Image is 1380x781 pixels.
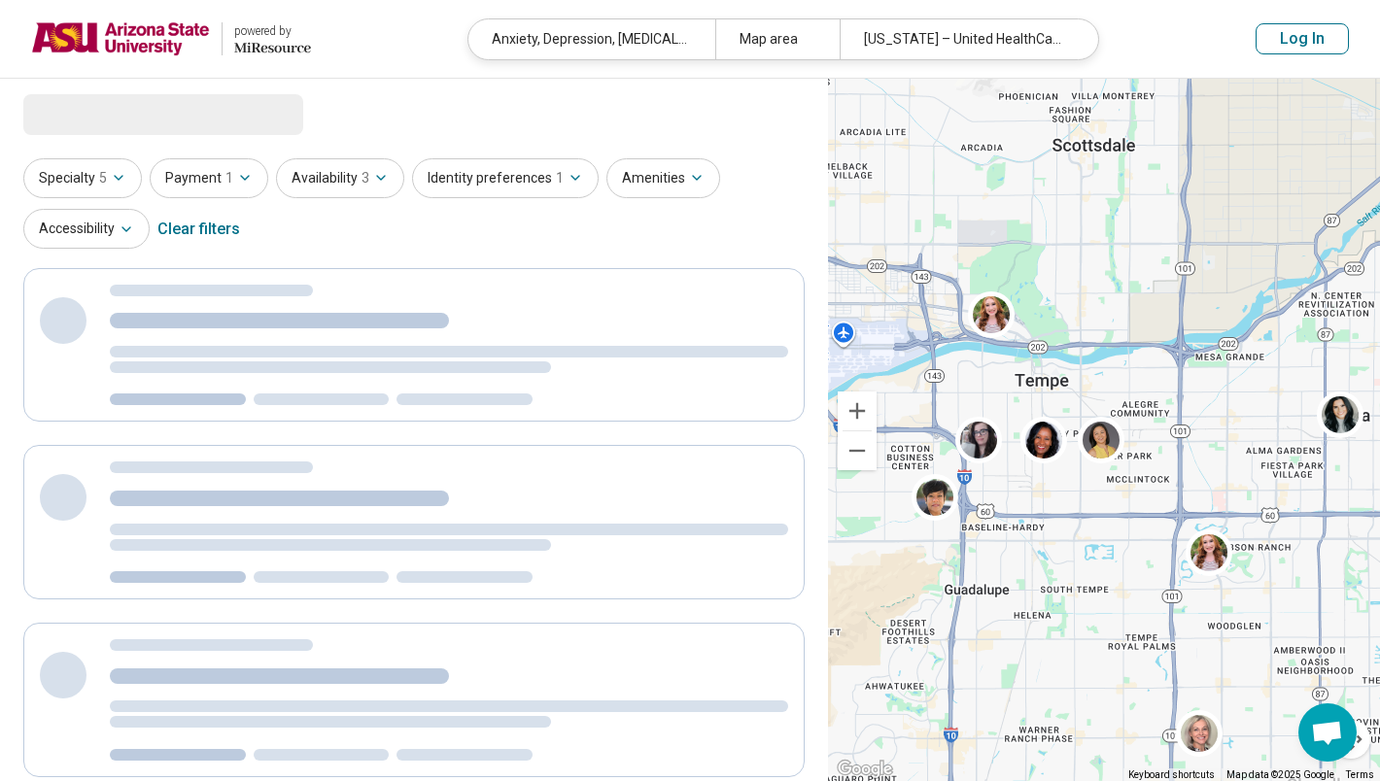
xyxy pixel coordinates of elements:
div: Map area [715,19,839,59]
div: Clear filters [157,206,240,253]
button: Accessibility [23,209,150,249]
div: [US_STATE] – United HealthCare [840,19,1087,59]
span: 3 [362,168,369,188]
button: Log In [1256,23,1349,54]
div: powered by [234,22,311,40]
button: Zoom out [838,431,877,470]
button: Payment1 [150,158,268,198]
a: Terms (opens in new tab) [1346,769,1374,780]
img: Arizona State University [31,16,210,62]
div: Open chat [1298,703,1357,762]
span: Map data ©2025 Google [1226,769,1334,780]
button: Identity preferences1 [412,158,599,198]
div: Anxiety, Depression, [MEDICAL_DATA] (PTSD), Sexual Assault [468,19,715,59]
span: Loading... [23,94,187,133]
button: Specialty5 [23,158,142,198]
button: Amenities [606,158,720,198]
span: 1 [556,168,564,188]
span: 5 [99,168,107,188]
span: 1 [225,168,233,188]
a: Arizona State Universitypowered by [31,16,311,62]
button: Zoom in [838,391,877,430]
button: Availability3 [276,158,404,198]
